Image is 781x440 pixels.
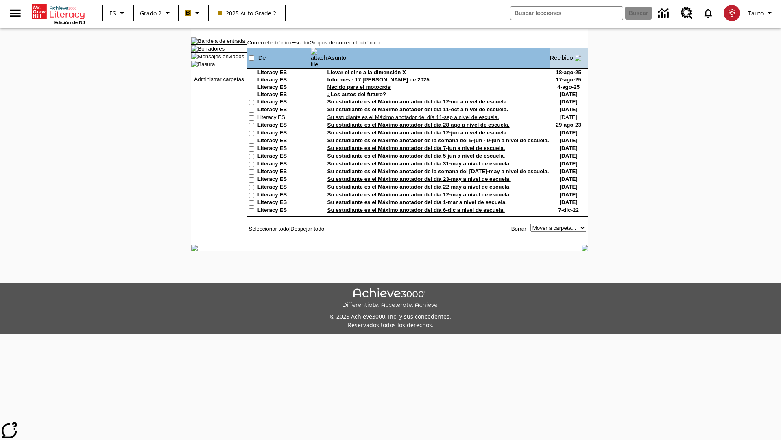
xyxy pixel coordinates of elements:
[247,40,292,46] a: Correo electrónico
[327,122,510,128] a: Su estudiante es el Máximo anotador del día 28-ago a nivel de escuela.
[327,91,386,97] a: ¿Los autos del futuro?
[560,114,577,120] nobr: [DATE]
[258,55,266,61] a: De
[257,84,310,91] td: Literacy ES
[105,6,131,20] button: Lenguaje: ES, Selecciona un idioma
[310,40,380,46] a: Grupos de correo electrónico
[560,168,578,174] nobr: [DATE]
[327,99,508,105] a: Su estudiante es el Máximo anotador del día 12-oct a nivel de escuela.
[257,191,310,199] td: Literacy ES
[198,38,245,44] a: Bandeja de entrada
[191,53,198,59] img: folder_icon.gif
[327,199,507,205] a: Su estudiante es el Máximo anotador del día 1-mar a nivel de escuela.
[140,9,161,18] span: Grado 2
[724,5,740,21] img: avatar image
[257,137,310,145] td: Literacy ES
[510,7,623,20] input: Buscar campo
[186,8,190,18] span: B
[557,84,580,90] nobr: 4-ago-25
[257,161,310,168] td: Literacy ES
[257,91,310,99] td: Literacy ES
[54,20,85,25] span: Edición de NJ
[194,76,244,82] a: Administrar carpetas
[719,2,745,24] button: Escoja un nuevo avatar
[560,153,578,159] nobr: [DATE]
[582,245,588,251] img: table_footer_right.gif
[327,106,508,112] a: Su estudiante es el Máximo anotador del día 11-oct a nivel de escuela.
[560,91,578,97] nobr: [DATE]
[257,77,310,84] td: Literacy ES
[698,2,719,24] a: Notificaciones
[198,53,244,59] a: Mensajes enviados
[181,6,205,20] button: Boost El color de la clase es anaranjado claro. Cambiar el color de la clase.
[511,226,526,232] a: Borrar
[257,207,310,215] td: Literacy ES
[556,122,581,128] nobr: 29-ago-23
[327,168,549,174] a: Su estudiante es el Máximo anotador de la semana del [DATE]-may a nivel de escuela.
[556,77,581,83] nobr: 17-ago-25
[218,9,276,18] span: 2025 Auto Grade 2
[327,130,508,136] a: Su estudiante es el Máximo anotador del día 12-jun a nivel de escuela.
[558,207,579,213] nobr: 7-dic-22
[560,184,578,190] nobr: [DATE]
[198,61,215,67] a: Basura
[575,55,581,61] img: arrow_down.gif
[257,122,310,130] td: Literacy ES
[257,130,310,137] td: Literacy ES
[327,145,505,151] a: Su estudiante es el Máximo anotador del día 7-jun a nivel de escuela.
[556,69,581,75] nobr: 18-ago-25
[327,161,511,167] a: Su estudiante es el Máximo anotador del día 31-may a nivel de escuela.
[32,3,85,25] div: Portada
[198,46,225,52] a: Borradores
[327,207,505,213] a: Su estudiante es el Máximo anotador del día 6-dic a nivel de escuela.
[327,137,549,143] a: Su estudiante es el Máximo anotador de la semana del 5-jun - 9-jun a nivel de escuela.
[676,2,698,24] a: Centro de recursos, Se abrirá en una pestaña nueva.
[327,114,499,120] a: Su estudiante es el Máximo anotador del día 11-sep a nivel de escuela.
[191,61,198,67] img: folder_icon.gif
[653,2,676,24] a: Centro de información
[290,226,324,232] a: Despejar todo
[327,191,511,198] a: Su estudiante es el Máximo anotador del día 12-may a nivel de escuela.
[550,55,573,61] a: Recibido
[257,199,310,207] td: Literacy ES
[328,55,347,61] a: Asunto
[560,145,578,151] nobr: [DATE]
[560,191,578,198] nobr: [DATE]
[109,9,116,18] span: ES
[247,224,347,233] td: |
[748,9,764,18] span: Tauto
[327,84,391,90] a: Nacido para el motocrós
[560,176,578,182] nobr: [DATE]
[257,114,310,122] td: Literacy ES
[745,6,778,20] button: Perfil/Configuración
[191,245,198,251] img: table_footer_left.gif
[560,161,578,167] nobr: [DATE]
[327,153,505,159] a: Su estudiante es el Máximo anotador del día 5-jun a nivel de escuela.
[327,176,511,182] a: Su estudiante es el Máximo anotador del día 23-may a nivel de escuela.
[137,6,176,20] button: Grado: Grado 2, Elige un grado
[257,99,310,106] td: Literacy ES
[327,184,511,190] a: Su estudiante es el Máximo anotador del día 22-may a nivel de escuela.
[249,226,289,232] a: Seleccionar todo
[327,77,430,83] a: Informes - 17 [PERSON_NAME] de 2025
[3,1,27,25] button: Abrir el menú lateral
[327,69,406,75] a: Llevar el cine a la dimensión X
[257,176,310,184] td: Literacy ES
[292,40,310,46] a: Escribir
[342,288,439,309] img: Achieve3000 Differentiate Accelerate Achieve
[257,184,310,191] td: Literacy ES
[560,99,578,105] nobr: [DATE]
[311,48,327,68] img: attach file
[257,153,310,161] td: Literacy ES
[560,106,578,112] nobr: [DATE]
[257,69,310,77] td: Literacy ES
[191,37,198,44] img: folder_icon_pick.gif
[257,145,310,153] td: Literacy ES
[560,199,578,205] nobr: [DATE]
[560,130,578,136] nobr: [DATE]
[257,168,310,176] td: Literacy ES
[191,45,198,52] img: folder_icon.gif
[560,137,578,143] nobr: [DATE]
[257,106,310,114] td: Literacy ES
